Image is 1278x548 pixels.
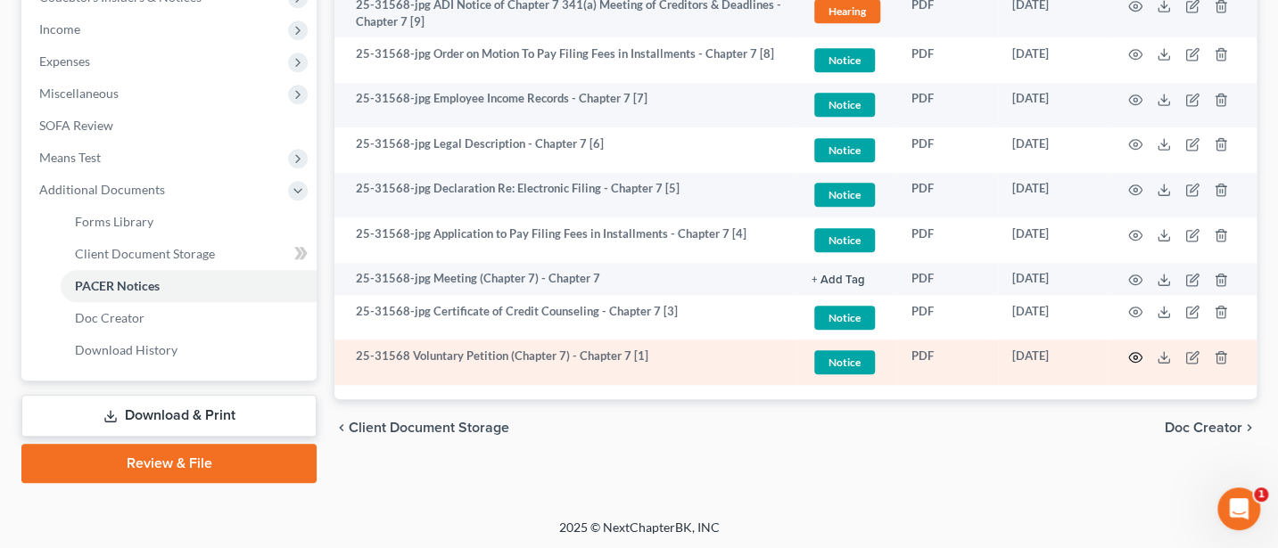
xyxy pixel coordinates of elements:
[75,214,153,229] span: Forms Library
[812,180,883,209] a: Notice
[334,295,797,340] td: 25-31568-jpg Certificate of Credit Counseling - Chapter 7 [3]
[998,173,1107,218] td: [DATE]
[39,182,165,197] span: Additional Documents
[814,306,875,330] span: Notice
[39,53,90,69] span: Expenses
[21,444,317,483] a: Review & File
[334,421,509,435] button: chevron_left Client Document Storage
[61,206,317,238] a: Forms Library
[897,127,998,173] td: PDF
[39,150,101,165] span: Means Test
[334,263,797,295] td: 25-31568-jpg Meeting (Chapter 7) - Chapter 7
[814,183,875,207] span: Notice
[39,86,119,101] span: Miscellaneous
[998,217,1107,263] td: [DATE]
[812,303,883,332] a: Notice
[814,48,875,72] span: Notice
[897,217,998,263] td: PDF
[812,135,883,165] a: Notice
[75,278,160,293] span: PACER Notices
[897,37,998,83] td: PDF
[897,173,998,218] td: PDF
[998,127,1107,173] td: [DATE]
[814,138,875,162] span: Notice
[812,45,883,75] a: Notice
[998,295,1107,340] td: [DATE]
[998,339,1107,385] td: [DATE]
[39,118,113,133] span: SOFA Review
[812,348,883,377] a: Notice
[1165,421,1257,435] button: Doc Creator chevron_right
[998,263,1107,295] td: [DATE]
[75,342,177,357] span: Download History
[814,93,875,117] span: Notice
[349,421,509,435] span: Client Document Storage
[334,173,797,218] td: 25-31568-jpg Declaration Re: Electronic Filing - Chapter 7 [5]
[814,228,875,252] span: Notice
[334,217,797,263] td: 25-31568-jpg Application to Pay Filing Fees in Installments - Chapter 7 [4]
[334,127,797,173] td: 25-31568-jpg Legal Description - Chapter 7 [6]
[812,274,865,286] button: + Add Tag
[998,83,1107,128] td: [DATE]
[812,90,883,119] a: Notice
[897,83,998,128] td: PDF
[61,334,317,366] a: Download History
[897,295,998,340] td: PDF
[61,302,317,334] a: Doc Creator
[998,37,1107,83] td: [DATE]
[1254,487,1268,502] span: 1
[334,421,349,435] i: chevron_left
[812,225,883,255] a: Notice
[1165,421,1242,435] span: Doc Creator
[1217,487,1260,530] iframe: Intercom live chat
[334,339,797,385] td: 25-31568 Voluntary Petition (Chapter 7) - Chapter 7 [1]
[61,238,317,270] a: Client Document Storage
[39,21,80,37] span: Income
[334,83,797,128] td: 25-31568-jpg Employee Income Records - Chapter 7 [7]
[75,246,215,261] span: Client Document Storage
[897,263,998,295] td: PDF
[814,350,875,374] span: Notice
[61,270,317,302] a: PACER Notices
[812,270,883,287] a: + Add Tag
[897,339,998,385] td: PDF
[75,310,144,325] span: Doc Creator
[1242,421,1257,435] i: chevron_right
[334,37,797,83] td: 25-31568-jpg Order on Motion To Pay Filing Fees in Installments - Chapter 7 [8]
[25,110,317,142] a: SOFA Review
[21,395,317,437] a: Download & Print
